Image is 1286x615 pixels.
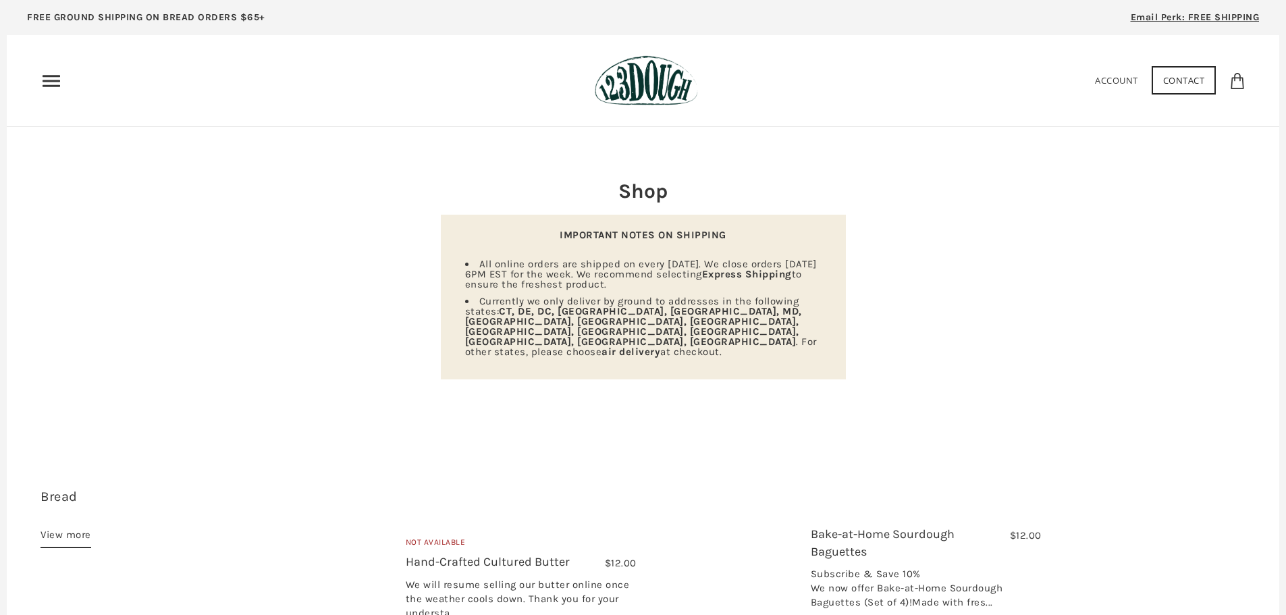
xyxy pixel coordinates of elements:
[601,346,660,358] strong: air delivery
[1010,529,1042,541] span: $12.00
[406,554,570,569] a: Hand-Crafted Cultured Butter
[27,10,265,25] p: FREE GROUND SHIPPING ON BREAD ORDERS $65+
[702,268,792,280] strong: Express Shipping
[465,295,817,358] span: Currently we only deliver by ground to addresses in the following states: . For other states, ple...
[465,258,817,290] span: All online orders are shipped on every [DATE]. We close orders [DATE] 6PM EST for the week. We re...
[560,229,726,241] strong: IMPORTANT NOTES ON SHIPPING
[406,536,637,554] div: Not Available
[1152,66,1216,95] a: Contact
[41,489,78,504] a: Bread
[41,527,91,548] a: View more
[1131,11,1260,23] span: Email Perk: FREE SHIPPING
[465,305,802,348] strong: CT, DE, DC, [GEOGRAPHIC_DATA], [GEOGRAPHIC_DATA], MD, [GEOGRAPHIC_DATA], [GEOGRAPHIC_DATA], [GEOG...
[811,527,955,558] a: Bake-at-Home Sourdough Baguettes
[41,487,242,527] h3: 15 items
[41,70,62,92] nav: Primary
[7,7,286,35] a: FREE GROUND SHIPPING ON BREAD ORDERS $65+
[595,55,698,106] img: 123Dough Bakery
[1095,74,1138,86] a: Account
[441,177,846,205] h2: Shop
[1110,7,1280,35] a: Email Perk: FREE SHIPPING
[605,557,637,569] span: $12.00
